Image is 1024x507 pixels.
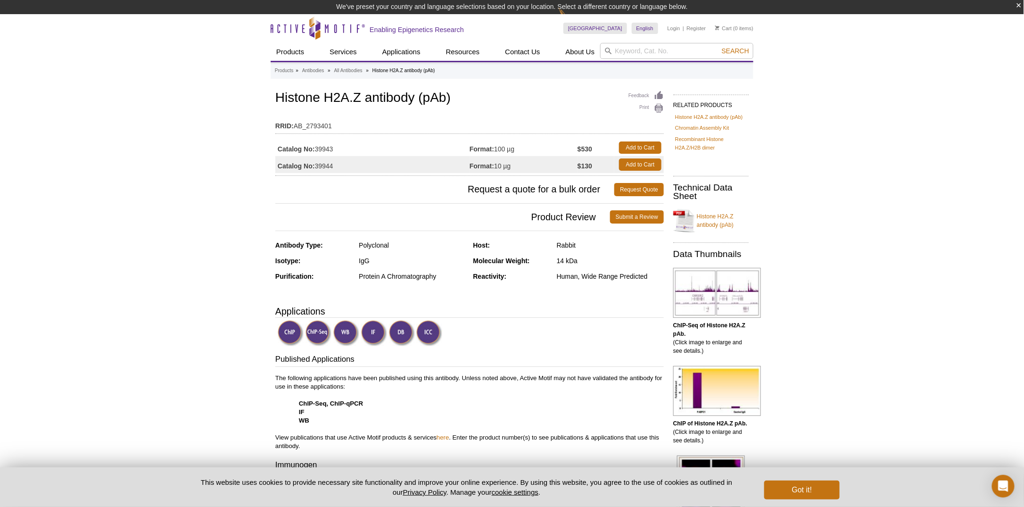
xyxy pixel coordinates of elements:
strong: $530 [578,145,592,153]
strong: Format: [470,162,494,170]
td: 39944 [275,156,470,173]
b: ChIP of Histone H2A.Z pAb. [673,420,747,427]
input: Keyword, Cat. No. [600,43,753,59]
strong: Reactivity: [473,273,507,280]
a: Cart [715,25,732,32]
span: Search [722,47,749,55]
strong: Purification: [275,273,314,280]
div: 14 kDa [557,257,664,265]
td: 10 µg [470,156,578,173]
img: ChIP-Seq Validated [306,320,331,346]
div: Human, Wide Range Predicted [557,272,664,281]
a: Register [686,25,706,32]
p: This website uses cookies to provide necessary site functionality and improve your online experie... [184,477,749,497]
a: Privacy Policy [403,488,446,496]
td: 100 µg [470,139,578,156]
img: Immunocytochemistry Validated [416,320,442,346]
li: » [328,68,330,73]
h2: Technical Data Sheet [673,183,749,200]
strong: RRID: [275,122,294,130]
a: Request Quote [614,183,664,196]
h3: Applications [275,304,664,318]
strong: Catalog No: [278,162,315,170]
a: Products [275,66,293,75]
a: Chromatin Assembly Kit [675,124,729,132]
a: Add to Cart [619,141,661,154]
a: Print [628,103,664,114]
li: » [366,68,369,73]
li: » [296,68,298,73]
div: Rabbit [557,241,664,249]
div: Protein A Chromatography [359,272,466,281]
h3: Published Applications [275,354,664,367]
a: Resources [440,43,486,61]
img: Change Here [559,7,584,29]
strong: Host: [473,241,490,249]
div: Open Intercom Messenger [992,475,1015,498]
a: Add to Cart [619,158,661,171]
p: (Click image to enlarge and see details.) [673,321,749,355]
a: All Antibodies [334,66,363,75]
a: here [437,434,449,441]
a: Submit a Review [610,210,664,224]
p: (Click image to enlarge and see details.) [673,419,749,445]
h3: Immunogen [275,459,664,473]
a: Services [324,43,363,61]
button: Got it! [764,481,840,499]
td: 39943 [275,139,470,156]
div: IgG [359,257,466,265]
h1: Histone H2A.Z antibody (pAb) [275,91,664,107]
a: Login [668,25,680,32]
b: ChIP-Seq of Histone H2A.Z pAb. [673,322,745,337]
strong: IF [299,408,305,416]
button: Search [719,47,752,55]
li: Histone H2A.Z antibody (pAb) [372,68,435,73]
img: Dot Blot Validated [389,320,415,346]
strong: Antibody Type: [275,241,323,249]
a: Histone H2A.Z antibody (pAb) [673,207,749,235]
img: Western Blot Validated [333,320,359,346]
img: Your Cart [715,25,719,30]
strong: ChIP-Seq, ChIP-qPCR [299,400,363,407]
a: Recombinant Histone H2A.Z/H2B dimer [675,135,747,152]
img: Histone H2A.Z antibody (pAb) tested by ChIP. [673,366,761,416]
strong: $130 [578,162,592,170]
p: The following applications have been published using this antibody. Unless noted above, Active Mo... [275,374,664,450]
a: [GEOGRAPHIC_DATA] [563,23,627,34]
strong: Molecular Weight: [473,257,530,265]
li: | [683,23,684,34]
img: Immunofluorescence Validated [361,320,387,346]
h2: Enabling Epigenetics Research [370,25,464,34]
a: Contact Us [499,43,545,61]
h2: Data Thumbnails [673,250,749,258]
strong: WB [299,417,309,424]
img: Histone H2A.Z antibody (pAb) tested by ChIP-Seq. [673,268,761,318]
div: Polyclonal [359,241,466,249]
a: About Us [560,43,601,61]
a: Products [271,43,310,61]
strong: Isotype: [275,257,301,265]
a: English [632,23,658,34]
a: Histone H2A.Z antibody (pAb) [675,113,743,121]
span: Product Review [275,210,610,224]
a: Feedback [628,91,664,101]
td: AB_2793401 [275,116,664,131]
strong: Format: [470,145,494,153]
span: Request a quote for a bulk order [275,183,614,196]
a: Antibodies [302,66,324,75]
strong: Catalog No: [278,145,315,153]
a: Applications [377,43,426,61]
h2: RELATED PRODUCTS [673,94,749,111]
li: (0 items) [715,23,753,34]
button: cookie settings [492,488,538,496]
img: ChIP Validated [278,320,304,346]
